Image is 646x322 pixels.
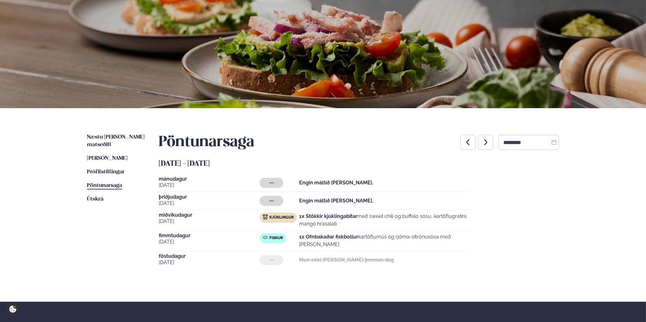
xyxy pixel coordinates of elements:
[87,155,127,162] a: [PERSON_NAME]
[159,254,260,259] span: föstudagur
[269,236,283,241] span: Fiskur
[87,133,146,149] a: Næstu [PERSON_NAME] matseðill
[87,169,125,175] span: Prófílstillingar
[299,213,469,228] p: með sweet chili og buffalo sósu, kartöflugratíni, mangó hrásalati
[269,198,274,203] span: ---
[159,233,260,238] span: fimmtudagur
[263,214,268,220] img: chicken.svg
[87,168,125,176] a: Prófílstillingar
[6,303,19,316] a: Cookie settings
[159,218,260,225] span: [DATE]
[299,257,394,263] strong: Mun ekki [PERSON_NAME] þennan dag
[87,182,122,189] a: Pöntunarsaga
[87,183,122,188] span: Pöntunarsaga
[269,180,274,185] span: ---
[87,195,103,203] a: Útskrá
[159,182,260,189] span: [DATE]
[87,156,127,161] span: [PERSON_NAME]
[299,234,358,240] strong: 1x Ofnbakaðar fiskbollur
[87,196,103,202] span: Útskrá
[299,213,357,219] strong: 1x Stökkir kjúklingabitar
[269,257,274,263] span: ---
[263,235,268,240] img: fish.svg
[159,200,260,207] span: [DATE]
[159,133,254,151] h2: Pöntunarsaga
[299,198,373,204] strong: Engin máltíð [PERSON_NAME].
[269,215,294,220] span: Kjúklingur
[159,195,260,200] span: þriðjudagur
[159,213,260,218] span: miðvikudagur
[159,159,559,169] h5: [DATE] - [DATE]
[159,176,260,182] span: mánudagur
[87,134,145,147] span: Næstu [PERSON_NAME] matseðill
[299,233,469,248] p: kartöflumús og rjóma-sítrónusósa með [PERSON_NAME]
[159,259,260,266] span: [DATE]
[159,238,260,246] span: [DATE]
[299,180,373,186] strong: Engin máltíð [PERSON_NAME].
